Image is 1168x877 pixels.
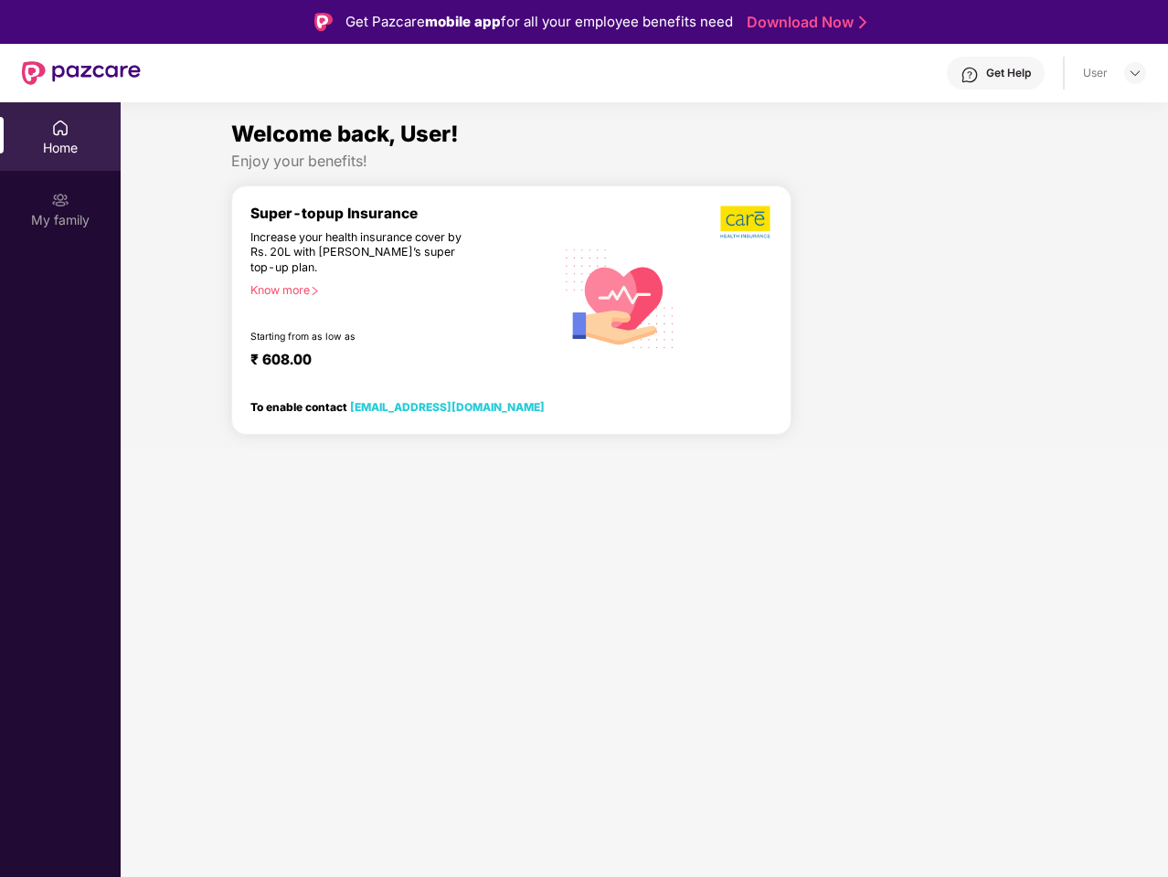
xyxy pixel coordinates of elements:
[51,119,69,137] img: svg+xml;base64,PHN2ZyBpZD0iSG9tZSIgeG1sbnM9Imh0dHA6Ly93d3cudzMub3JnLzIwMDAvc3ZnIiB3aWR0aD0iMjAiIG...
[350,400,545,414] a: [EMAIL_ADDRESS][DOMAIN_NAME]
[555,231,685,364] img: svg+xml;base64,PHN2ZyB4bWxucz0iaHR0cDovL3d3dy53My5vcmcvMjAwMC9zdmciIHhtbG5zOnhsaW5rPSJodHRwOi8vd3...
[720,205,772,239] img: b5dec4f62d2307b9de63beb79f102df3.png
[859,13,866,32] img: Stroke
[22,61,141,85] img: New Pazcare Logo
[747,13,861,32] a: Download Now
[1083,66,1108,80] div: User
[231,152,1057,171] div: Enjoy your benefits!
[425,13,501,30] strong: mobile app
[314,13,333,31] img: Logo
[250,351,536,373] div: ₹ 608.00
[1128,66,1142,80] img: svg+xml;base64,PHN2ZyBpZD0iRHJvcGRvd24tMzJ4MzIiIHhtbG5zPSJodHRwOi8vd3d3LnczLm9yZy8yMDAwL3N2ZyIgd2...
[51,191,69,209] img: svg+xml;base64,PHN2ZyB3aWR0aD0iMjAiIGhlaWdodD0iMjAiIHZpZXdCb3g9IjAgMCAyMCAyMCIgZmlsbD0ibm9uZSIgeG...
[250,230,476,276] div: Increase your health insurance cover by Rs. 20L with [PERSON_NAME]’s super top-up plan.
[231,121,459,147] span: Welcome back, User!
[250,331,477,343] div: Starting from as low as
[345,11,733,33] div: Get Pazcare for all your employee benefits need
[310,286,320,296] span: right
[961,66,979,84] img: svg+xml;base64,PHN2ZyBpZD0iSGVscC0zMngzMiIgeG1sbnM9Imh0dHA6Ly93d3cudzMub3JnLzIwMDAvc3ZnIiB3aWR0aD...
[250,205,555,222] div: Super-topup Insurance
[250,400,545,413] div: To enable contact
[250,283,544,296] div: Know more
[986,66,1031,80] div: Get Help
